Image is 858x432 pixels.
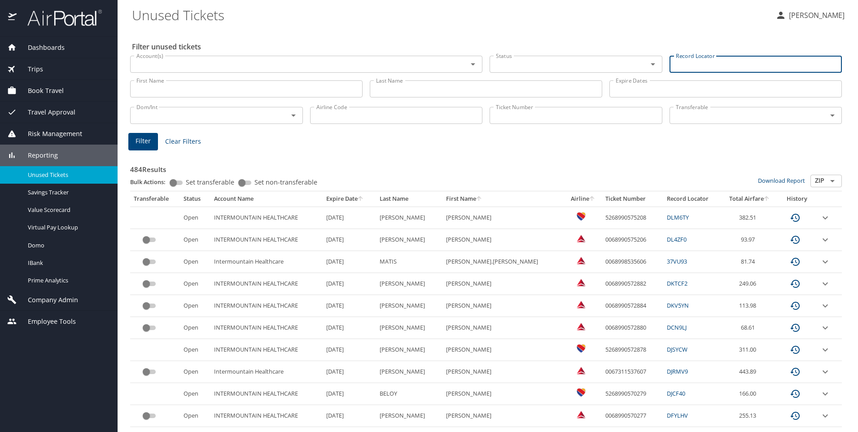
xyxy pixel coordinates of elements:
[180,191,210,207] th: Status
[602,405,663,427] td: 0068990570277
[17,129,82,139] span: Risk Management
[602,361,663,383] td: 0067311537607
[721,273,778,295] td: 249.06
[17,295,78,305] span: Company Admin
[128,133,158,150] button: Filter
[667,411,688,419] a: DFYLHV
[721,383,778,405] td: 166.00
[820,300,831,311] button: expand row
[136,136,151,147] span: Filter
[820,388,831,399] button: expand row
[376,191,442,207] th: Last Name
[165,136,201,147] span: Clear Filters
[28,206,107,214] span: Value Scorecard
[577,388,586,397] img: Southwest Airlines
[721,339,778,361] td: 311.00
[442,339,564,361] td: [PERSON_NAME]
[589,196,595,202] button: sort
[323,273,376,295] td: [DATE]
[820,212,831,223] button: expand row
[721,361,778,383] td: 443.89
[721,229,778,251] td: 93.97
[602,251,663,273] td: 0068998535606
[826,109,839,122] button: Open
[17,64,43,74] span: Trips
[820,410,831,421] button: expand row
[210,251,323,273] td: Intermountain Healthcare
[323,339,376,361] td: [DATE]
[18,9,102,26] img: airportal-logo.png
[667,301,689,309] a: DKV5YN
[210,339,323,361] td: INTERMOUNTAIN HEALTHCARE
[323,383,376,405] td: [DATE]
[577,278,586,287] img: Delta Airlines
[772,7,848,23] button: [PERSON_NAME]
[180,383,210,405] td: Open
[180,273,210,295] td: Open
[667,235,687,243] a: DL4ZF0
[358,196,364,202] button: sort
[180,251,210,273] td: Open
[210,191,323,207] th: Account Name
[826,175,839,187] button: Open
[17,150,58,160] span: Reporting
[577,322,586,331] img: Delta Airlines
[180,361,210,383] td: Open
[180,405,210,427] td: Open
[376,317,442,339] td: [PERSON_NAME]
[442,251,564,273] td: [PERSON_NAME].[PERSON_NAME]
[376,251,442,273] td: MATIS
[667,279,687,287] a: DKTCF2
[721,405,778,427] td: 255.13
[323,191,376,207] th: Expire Date
[323,229,376,251] td: [DATE]
[577,256,586,265] img: Delta Airlines
[376,295,442,317] td: [PERSON_NAME]
[577,410,586,419] img: Delta Airlines
[130,159,842,175] h3: 484 Results
[647,58,659,71] button: Open
[17,317,76,326] span: Employee Tools
[721,295,778,317] td: 113.98
[376,383,442,405] td: BELOY
[210,295,323,317] td: INTERMOUNTAIN HEALTHCARE
[17,86,64,96] span: Book Travel
[323,207,376,229] td: [DATE]
[376,207,442,229] td: [PERSON_NAME]
[442,191,564,207] th: First Name
[180,229,210,251] td: Open
[577,234,586,243] img: Delta Airlines
[467,58,479,71] button: Open
[602,317,663,339] td: 0068990572880
[577,366,586,375] img: Delta Airlines
[442,317,564,339] td: [PERSON_NAME]
[577,212,586,221] img: Southwest Airlines
[667,345,687,353] a: DJSYCW
[442,295,564,317] td: [PERSON_NAME]
[210,361,323,383] td: Intermountain Healthcare
[820,234,831,245] button: expand row
[210,405,323,427] td: INTERMOUNTAIN HEALTHCARE
[162,133,205,150] button: Clear Filters
[180,339,210,361] td: Open
[134,195,176,203] div: Transferable
[132,40,844,54] h2: Filter unused tickets
[764,196,770,202] button: sort
[602,207,663,229] td: 5268990575208
[667,257,687,265] a: 37VU93
[820,366,831,377] button: expand row
[820,344,831,355] button: expand row
[28,259,107,267] span: IBank
[820,278,831,289] button: expand row
[577,300,586,309] img: Delta Airlines
[602,383,663,405] td: 5268990570279
[323,405,376,427] td: [DATE]
[602,295,663,317] td: 0068990572884
[28,241,107,250] span: Domo
[186,179,234,185] span: Set transferable
[130,178,173,186] p: Bulk Actions:
[323,295,376,317] td: [DATE]
[254,179,317,185] span: Set non-transferable
[28,171,107,179] span: Unused Tickets
[210,229,323,251] td: INTERMOUNTAIN HEALTHCARE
